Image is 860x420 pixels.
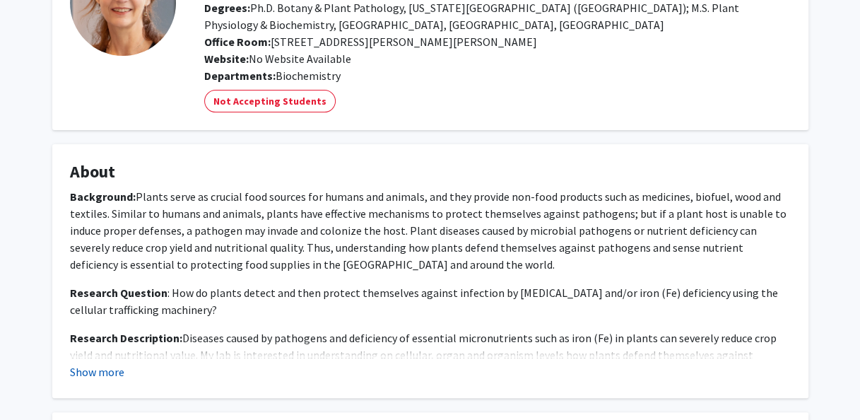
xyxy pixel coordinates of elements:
[204,1,739,32] span: Ph.D. Botany & Plant Pathology, [US_STATE][GEOGRAPHIC_DATA] ([GEOGRAPHIC_DATA]); M.S. Plant Physi...
[70,188,791,273] p: Plants serve as crucial food sources for humans and animals, and they provide non-food products s...
[204,52,351,66] span: No Website Available
[70,284,791,318] p: : How do plants detect and then protect themselves against infection by [MEDICAL_DATA] and/or iro...
[70,189,136,204] strong: Background:
[70,363,124,380] button: Show more
[204,69,276,83] b: Departments:
[276,69,341,83] span: Biochemistry
[70,162,791,182] h4: About
[204,35,537,49] span: [STREET_ADDRESS][PERSON_NAME][PERSON_NAME]
[204,1,250,15] b: Degrees:
[70,331,182,345] strong: Research Description:
[70,286,167,300] strong: Research Question
[204,35,271,49] b: Office Room:
[204,52,249,66] b: Website:
[204,90,336,112] mat-chip: Not Accepting Students
[11,356,60,409] iframe: Chat
[70,329,791,414] p: Diseases caused by pathogens and deficiency of essential micronutrients such as iron (Fe) in plan...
